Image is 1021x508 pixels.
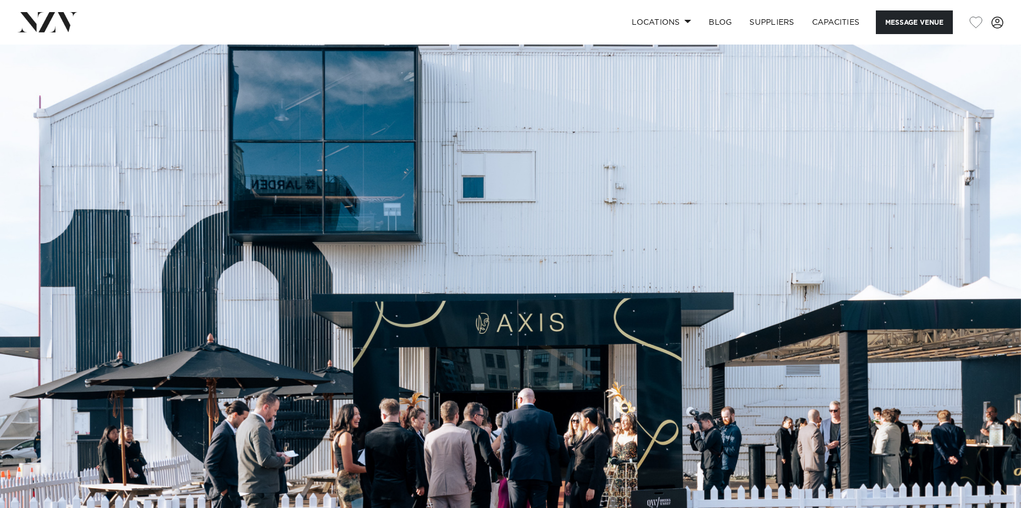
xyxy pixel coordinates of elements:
a: BLOG [700,10,741,34]
img: nzv-logo.png [18,12,78,32]
a: Capacities [803,10,869,34]
a: Locations [623,10,700,34]
button: Message Venue [876,10,953,34]
a: SUPPLIERS [741,10,803,34]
